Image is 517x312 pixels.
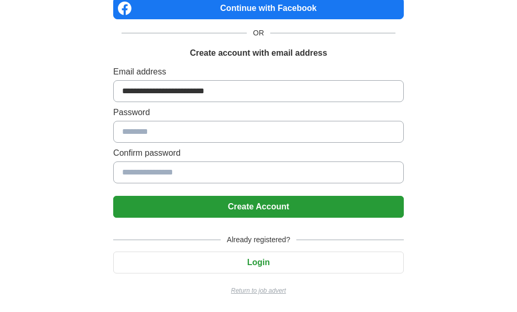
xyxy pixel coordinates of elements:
button: Create Account [113,196,404,218]
span: OR [247,28,270,39]
button: Login [113,252,404,273]
label: Password [113,106,404,119]
label: Confirm password [113,147,404,159]
a: Login [113,258,404,267]
h1: Create account with email address [190,47,327,59]
a: Return to job advert [113,286,404,295]
span: Already registered? [221,234,296,245]
label: Email address [113,66,404,78]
